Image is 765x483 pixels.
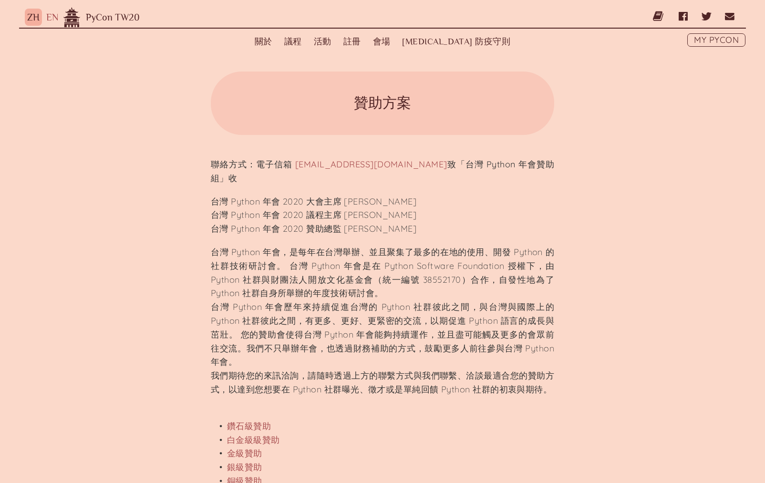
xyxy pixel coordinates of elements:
h1: 贊助方案 [354,92,411,114]
a: EN [46,12,59,22]
a: PyCon TW20 [83,12,140,22]
p: 台灣 Python 年會 2020 大會主席 [PERSON_NAME] 台灣 Python 年會 2020 議程主席 [PERSON_NAME] 台灣 Python 年會 2020 贊助總監 ... [211,195,554,236]
a: 白金級級贊助 [227,434,280,445]
a: My PyCon [687,33,745,47]
a: 金級贊助 [227,448,262,459]
a: [EMAIL_ADDRESS][DOMAIN_NAME] [295,159,447,170]
button: ZH [25,9,42,26]
a: 會場 [373,33,391,50]
a: Facebook [679,5,688,28]
button: EN [44,9,61,26]
p: 台灣 Python 年會，是每年在台灣舉辦、並且聚集了最多的在地的使用、開發 Python 的社群技術研討會。 台灣 Python 年會是在 Python Software Foundation... [211,246,554,397]
a: [MEDICAL_DATA] 防疫守則 [402,33,510,50]
a: 關於 [255,33,272,50]
a: Twitter [701,5,712,28]
a: Email [725,5,734,28]
a: 銀級贊助 [227,462,262,473]
a: 部落格 [653,5,665,28]
a: 鑽石級贊助 [227,421,271,432]
label: 議程 [284,33,302,50]
label: 註冊 [343,33,361,50]
label: 活動 [314,33,331,50]
strong: 聯絡方式：電子信箱 致「台灣 Python 年會贊助組」收 [211,159,554,184]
